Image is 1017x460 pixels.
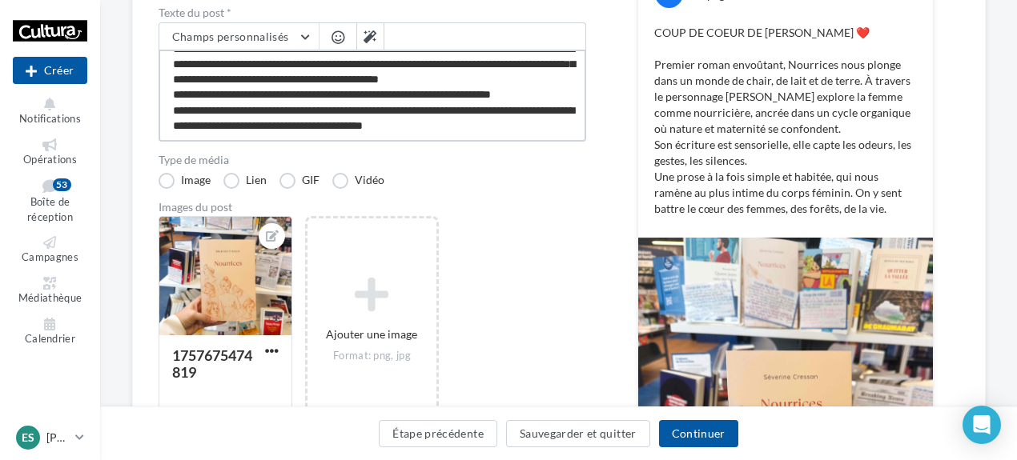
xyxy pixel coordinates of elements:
[159,173,211,189] label: Image
[13,422,87,453] a: ES [PERSON_NAME]
[13,274,87,308] a: Médiathèque
[22,430,34,446] span: ES
[23,153,77,166] span: Opérations
[159,154,586,166] label: Type de média
[13,94,87,129] button: Notifications
[53,178,71,191] div: 53
[46,430,69,446] p: [PERSON_NAME]
[963,406,1001,444] div: Open Intercom Messenger
[159,7,586,18] label: Texte du post *
[223,173,267,189] label: Lien
[172,346,252,381] div: 1757675474819
[279,173,320,189] label: GIF
[13,135,87,170] a: Opérations
[13,57,87,84] div: Nouvelle campagne
[25,332,75,345] span: Calendrier
[19,112,81,125] span: Notifications
[18,291,82,304] span: Médiathèque
[172,30,289,43] span: Champs personnalisés
[27,196,73,224] span: Boîte de réception
[332,173,384,189] label: Vidéo
[159,23,319,50] button: Champs personnalisés
[22,251,78,264] span: Campagnes
[159,202,586,213] div: Images du post
[13,57,87,84] button: Créer
[13,314,87,349] a: Calendrier
[13,233,87,267] a: Campagnes
[659,420,738,447] button: Continuer
[506,420,650,447] button: Sauvegarder et quitter
[654,25,917,217] p: COUP DE COEUR DE [PERSON_NAME] ❤️ Premier roman envoûtant, Nourrices nous plonge dans un monde de...
[379,420,497,447] button: Étape précédente
[13,175,87,226] a: Boîte de réception53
